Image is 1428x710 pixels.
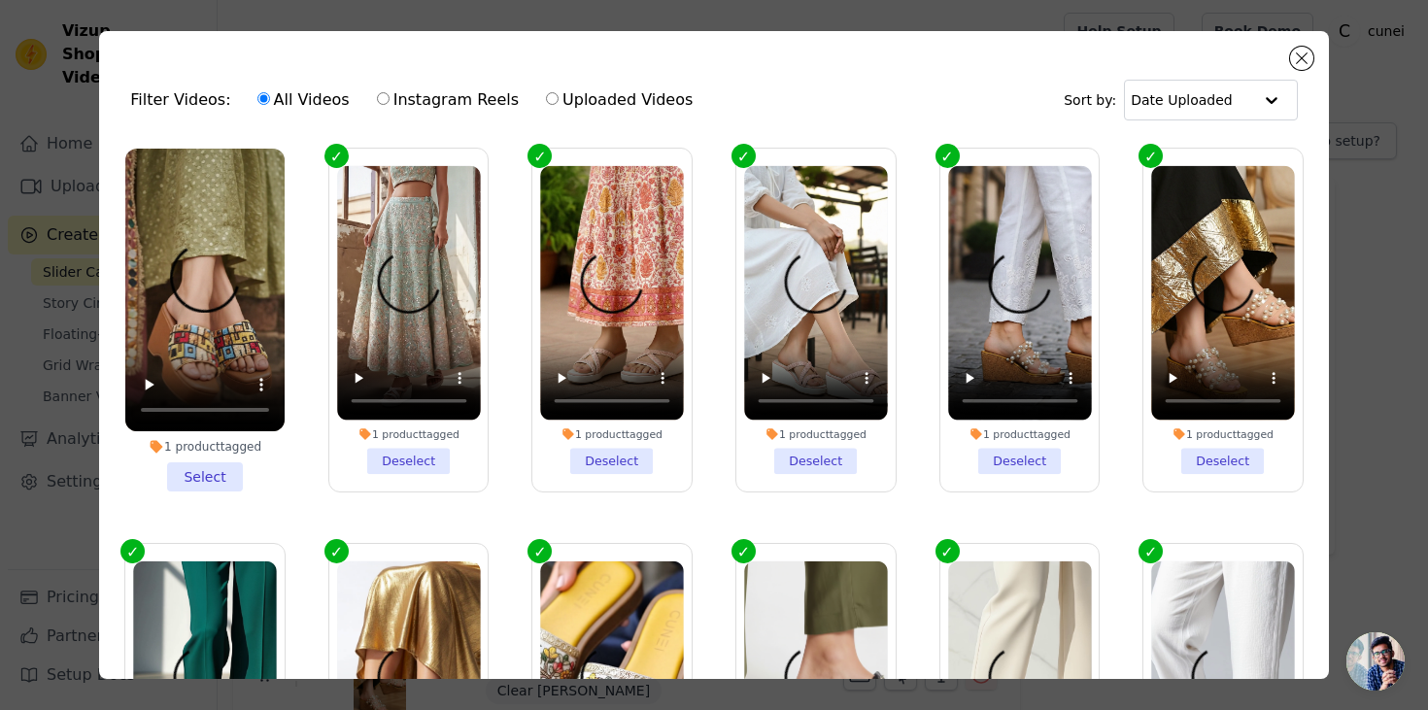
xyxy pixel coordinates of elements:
[256,87,351,113] label: All Videos
[1064,80,1298,120] div: Sort by:
[744,427,887,441] div: 1 product tagged
[1290,47,1313,70] button: Close modal
[545,87,694,113] label: Uploaded Videos
[376,87,520,113] label: Instagram Reels
[948,427,1091,441] div: 1 product tagged
[337,427,480,441] div: 1 product tagged
[1346,632,1405,691] div: Open chat
[541,427,684,441] div: 1 product tagged
[125,439,285,455] div: 1 product tagged
[130,78,703,122] div: Filter Videos:
[1151,427,1294,441] div: 1 product tagged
